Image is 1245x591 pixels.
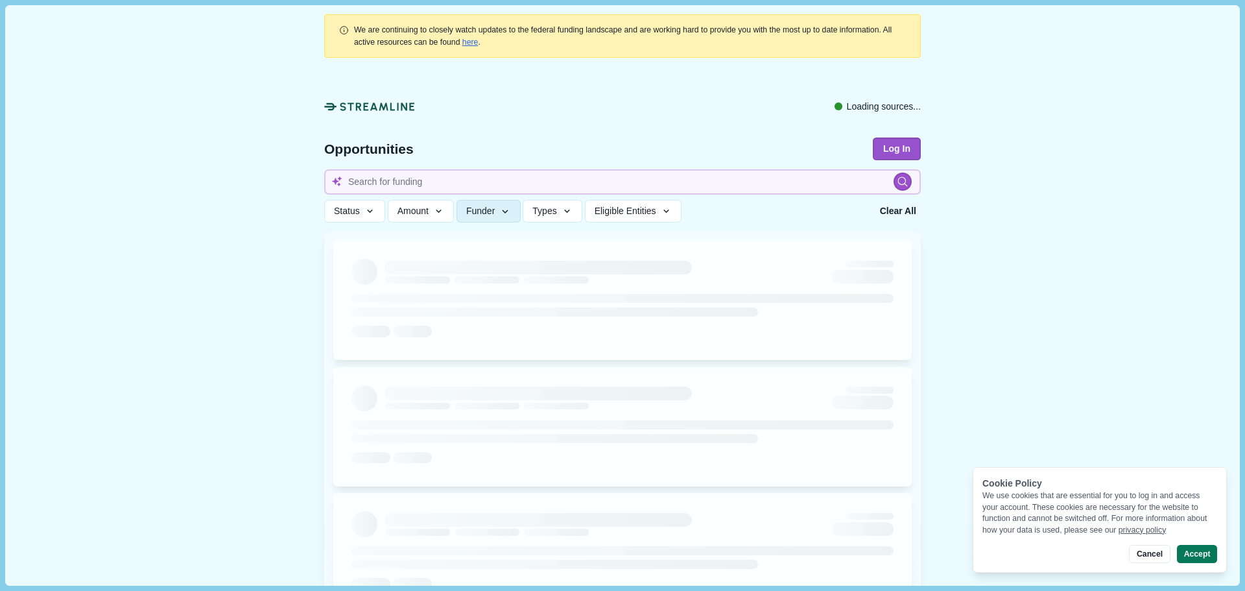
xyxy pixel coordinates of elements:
[456,200,521,223] button: Funder
[982,478,1042,488] span: Cookie Policy
[462,38,479,47] a: here
[875,200,921,223] button: Clear All
[847,100,921,114] span: Loading sources...
[397,206,429,217] span: Amount
[1129,545,1170,563] button: Cancel
[334,206,360,217] span: Status
[595,206,656,217] span: Eligible Entities
[324,169,921,195] input: Search for funding
[982,490,1217,536] div: We use cookies that are essential for you to log in and access your account. These cookies are ne...
[324,142,414,156] span: Opportunities
[388,200,455,223] button: Amount
[354,24,907,48] div: .
[466,206,495,217] span: Funder
[585,200,682,223] button: Eligible Entities
[1177,545,1217,563] button: Accept
[873,138,921,160] button: Log In
[324,200,385,223] button: Status
[532,206,556,217] span: Types
[1119,525,1167,535] a: privacy policy
[354,25,892,46] span: We are continuing to closely watch updates to the federal funding landscape and are working hard ...
[523,200,582,223] button: Types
